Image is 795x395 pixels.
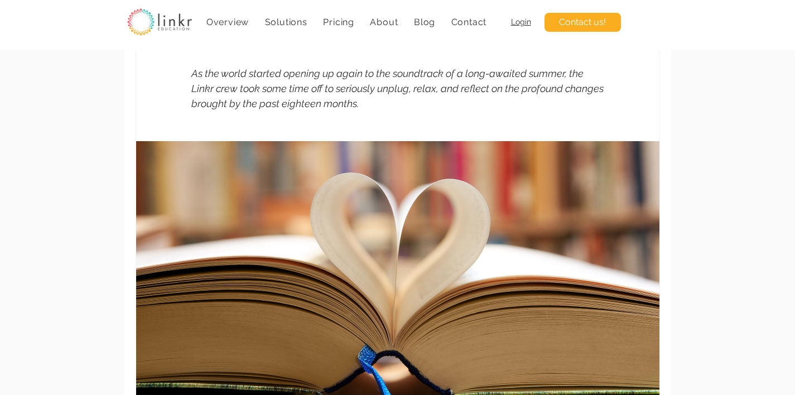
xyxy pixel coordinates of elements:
[206,17,249,27] span: Overview
[259,11,313,33] div: Solutions
[414,17,435,27] span: Blog
[127,8,192,36] img: linkr_logo_transparentbg.png
[201,11,255,33] a: Overview
[545,13,621,32] a: Contact us!
[323,17,354,27] span: Pricing
[265,17,307,27] span: Solutions
[511,17,531,26] a: Login
[559,16,606,28] span: Contact us!
[445,11,492,33] a: Contact
[201,11,493,33] nav: Site
[370,17,398,27] span: About
[451,17,487,27] span: Contact
[191,68,606,109] span: As the world started opening up again to the soundtrack of a long-awaited summer, the Linkr crew ...
[317,11,360,33] a: Pricing
[364,11,404,33] div: About
[408,11,441,33] a: Blog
